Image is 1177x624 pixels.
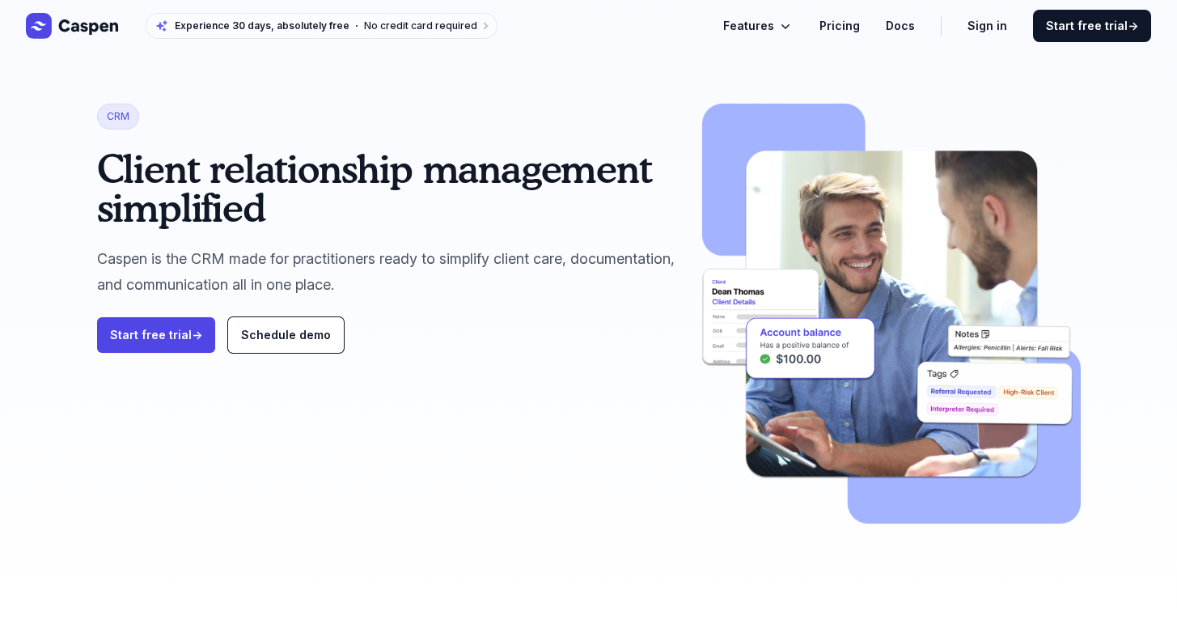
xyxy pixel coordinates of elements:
[97,317,215,353] a: Start free trial
[1128,19,1138,32] span: →
[886,16,915,36] a: Docs
[1046,18,1138,34] span: Start free trial
[97,149,677,227] h1: Client relationship management simplified
[175,19,349,32] span: Experience 30 days, absolutely free
[723,16,794,36] button: Features
[967,16,1007,36] a: Sign in
[228,317,344,353] a: Schedule demo
[192,328,202,342] span: →
[97,246,677,298] p: Caspen is the CRM made for practitioners ready to simplify client care, documentation, and commun...
[723,16,774,36] span: Features
[1033,10,1151,42] a: Start free trial
[97,104,139,129] span: CRM
[364,19,477,32] span: No credit card required
[702,104,1080,524] img: crm.png
[241,328,331,342] span: Schedule demo
[146,13,497,39] a: Experience 30 days, absolutely freeNo credit card required
[819,16,860,36] a: Pricing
